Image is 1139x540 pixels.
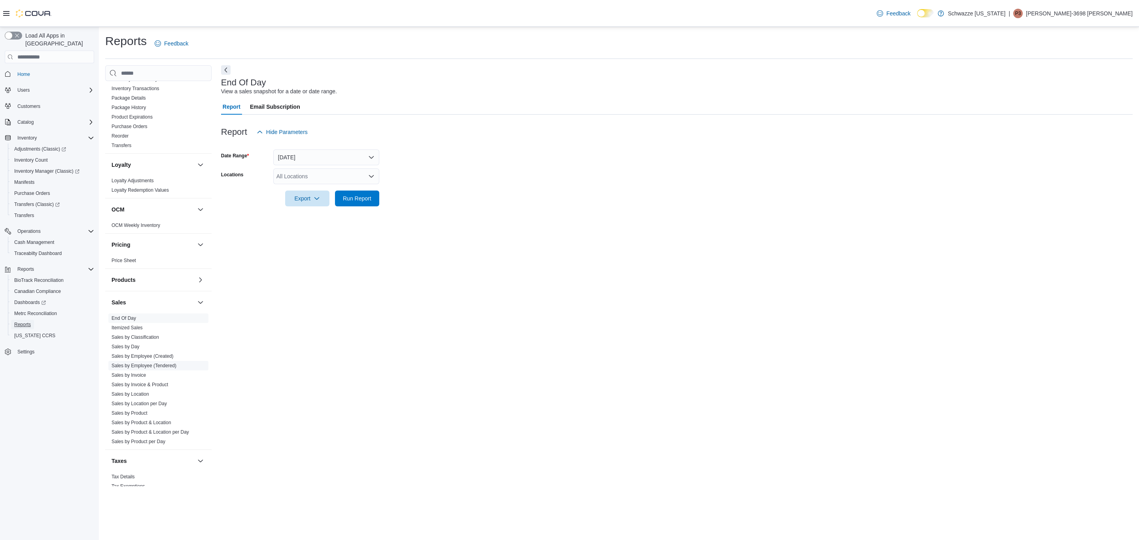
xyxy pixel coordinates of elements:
h1: Reports [105,33,147,49]
span: Inventory Count [11,155,94,165]
a: Loyalty Redemption Values [112,187,169,193]
span: Dark Mode [917,17,918,18]
button: Sales [112,298,194,306]
h3: Pricing [112,241,130,249]
span: Transfers [14,212,34,219]
button: Pricing [112,241,194,249]
button: Catalog [2,117,97,128]
span: Sales by Product [112,410,148,416]
button: Taxes [196,456,205,466]
a: Tax Exemptions [112,483,145,489]
a: Sales by Classification [112,334,159,340]
a: Sales by Product [112,410,148,416]
a: Transfers (Classic) [8,199,97,210]
a: Sales by Day [112,344,140,349]
span: Loyalty Adjustments [112,177,154,184]
button: Customers [2,100,97,112]
span: Purchase Orders [112,123,148,130]
h3: End Of Day [221,78,266,87]
span: Metrc Reconciliation [11,309,94,318]
span: Sales by Product & Location [112,419,171,426]
span: Sales by Location [112,391,149,397]
a: End Of Day [112,315,136,321]
a: Settings [14,347,38,357]
span: Adjustments (Classic) [11,144,94,154]
a: Manifests [11,177,38,187]
span: Metrc Reconciliation [14,310,57,317]
span: Users [14,85,94,95]
a: Tax Details [112,474,135,480]
span: Feedback [886,9,910,17]
span: Hide Parameters [266,128,308,136]
a: Canadian Compliance [11,287,64,296]
h3: Loyalty [112,161,131,169]
button: Inventory [14,133,40,143]
span: Sales by Invoice [112,372,146,378]
a: Dashboards [8,297,97,308]
button: Traceabilty Dashboard [8,248,97,259]
span: Settings [14,347,94,357]
a: Price Sheet [112,258,136,263]
a: Cash Management [11,238,57,247]
button: Cash Management [8,237,97,248]
div: Loyalty [105,176,212,198]
span: Customers [17,103,40,110]
button: Products [112,276,194,284]
span: Transfers (Classic) [11,200,94,209]
span: Purchase Orders [11,189,94,198]
span: Cash Management [11,238,94,247]
div: Pedro-3698 Salazar [1013,9,1023,18]
span: Traceabilty Dashboard [14,250,62,257]
button: Operations [2,226,97,237]
button: Export [285,191,329,206]
button: Catalog [14,117,37,127]
span: OCM Weekly Inventory [112,222,160,228]
a: Transfers [11,211,37,220]
span: Load All Apps in [GEOGRAPHIC_DATA] [22,32,94,47]
h3: Products [112,276,136,284]
span: Loyalty Redemption Values [112,187,169,193]
span: Operations [17,228,41,234]
a: Sales by Invoice & Product [112,382,168,387]
span: Washington CCRS [11,331,94,340]
a: [US_STATE] CCRS [11,331,59,340]
button: Open list of options [368,173,375,179]
span: Package Details [112,95,146,101]
button: Canadian Compliance [8,286,97,297]
button: Operations [14,227,44,236]
span: Transfers [112,142,131,149]
span: Operations [14,227,94,236]
span: BioTrack Reconciliation [11,276,94,285]
a: Reports [11,320,34,329]
div: View a sales snapshot for a date or date range. [221,87,337,96]
h3: OCM [112,206,125,213]
span: Dashboards [11,298,94,307]
span: Inventory Transactions [112,85,159,92]
button: Reports [14,264,37,274]
span: BioTrack Reconciliation [14,277,64,283]
button: Reports [2,264,97,275]
span: End Of Day [112,315,136,321]
span: Product Expirations [112,114,153,120]
div: Taxes [105,472,212,494]
a: Package History [112,105,146,110]
a: Sales by Employee (Tendered) [112,363,176,368]
span: Traceabilty Dashboard [11,249,94,258]
span: Dashboards [14,299,46,306]
button: Taxes [112,457,194,465]
span: Itemized Sales [112,325,143,331]
span: Reports [14,264,94,274]
button: OCM [196,205,205,214]
a: Metrc Reconciliation [11,309,60,318]
div: Inventory [105,36,212,153]
span: Reports [17,266,34,272]
input: Dark Mode [917,9,934,17]
a: Adjustments (Classic) [11,144,69,154]
span: [US_STATE] CCRS [14,332,55,339]
span: Purchase Orders [14,190,50,196]
a: Transfers (Classic) [11,200,63,209]
span: Reorder [112,133,129,139]
button: Sales [196,298,205,307]
p: [PERSON_NAME]-3698 [PERSON_NAME] [1026,9,1133,18]
button: Loyalty [112,161,194,169]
